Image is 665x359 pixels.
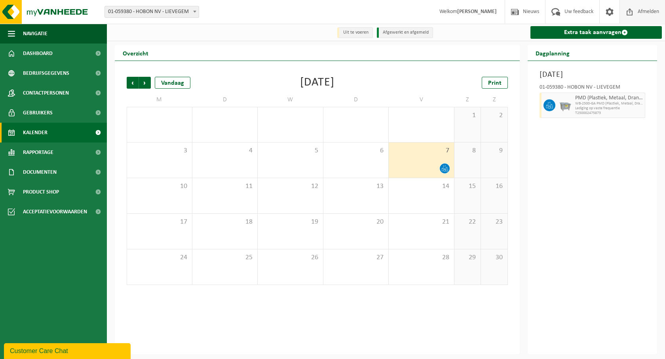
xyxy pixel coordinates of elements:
[559,99,571,111] img: WB-2500-GAL-GY-01
[575,101,643,106] span: WB-2500-GA PMD (Plastiek, Metaal, Drankkartons) (bedrijven)
[327,253,385,262] span: 27
[393,253,450,262] span: 28
[458,146,477,155] span: 8
[104,6,199,18] span: 01-059380 - HOBON NV - LIEVEGEM
[192,93,258,107] td: D
[155,77,190,89] div: Vandaag
[23,202,87,222] span: Acceptatievoorwaarden
[575,111,643,116] span: T250002475873
[131,253,188,262] span: 24
[575,106,643,111] span: Lediging op vaste frequentie
[323,93,389,107] td: D
[482,77,508,89] a: Print
[23,83,69,103] span: Contactpersonen
[131,182,188,191] span: 10
[454,93,481,107] td: Z
[23,162,57,182] span: Documenten
[327,218,385,226] span: 20
[393,182,450,191] span: 14
[485,218,503,226] span: 23
[540,85,646,93] div: 01-059380 - HOBON NV - LIEVEGEM
[23,103,53,123] span: Gebruikers
[485,146,503,155] span: 9
[393,146,450,155] span: 7
[127,77,139,89] span: Vorige
[457,9,497,15] strong: [PERSON_NAME]
[139,77,151,89] span: Volgende
[127,93,192,107] td: M
[131,146,188,155] span: 3
[458,182,477,191] span: 15
[377,27,433,38] li: Afgewerkt en afgemeld
[23,44,53,63] span: Dashboard
[105,6,199,17] span: 01-059380 - HOBON NV - LIEVEGEM
[481,93,507,107] td: Z
[540,69,646,81] h3: [DATE]
[389,93,454,107] td: V
[23,123,47,142] span: Kalender
[485,111,503,120] span: 2
[4,342,132,359] iframe: chat widget
[485,182,503,191] span: 16
[262,146,319,155] span: 5
[530,26,662,39] a: Extra taak aanvragen
[258,93,323,107] td: W
[262,218,319,226] span: 19
[337,27,373,38] li: Uit te voeren
[327,182,385,191] span: 13
[485,253,503,262] span: 30
[196,182,254,191] span: 11
[23,182,59,202] span: Product Shop
[528,45,578,61] h2: Dagplanning
[262,253,319,262] span: 26
[262,182,319,191] span: 12
[23,24,47,44] span: Navigatie
[196,146,254,155] span: 4
[458,218,477,226] span: 22
[327,146,385,155] span: 6
[458,111,477,120] span: 1
[196,253,254,262] span: 25
[458,253,477,262] span: 29
[131,218,188,226] span: 17
[196,218,254,226] span: 18
[23,142,53,162] span: Rapportage
[23,63,69,83] span: Bedrijfsgegevens
[300,77,334,89] div: [DATE]
[488,80,502,86] span: Print
[393,218,450,226] span: 21
[575,95,643,101] span: PMD (Plastiek, Metaal, Drankkartons) (bedrijven)
[115,45,156,61] h2: Overzicht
